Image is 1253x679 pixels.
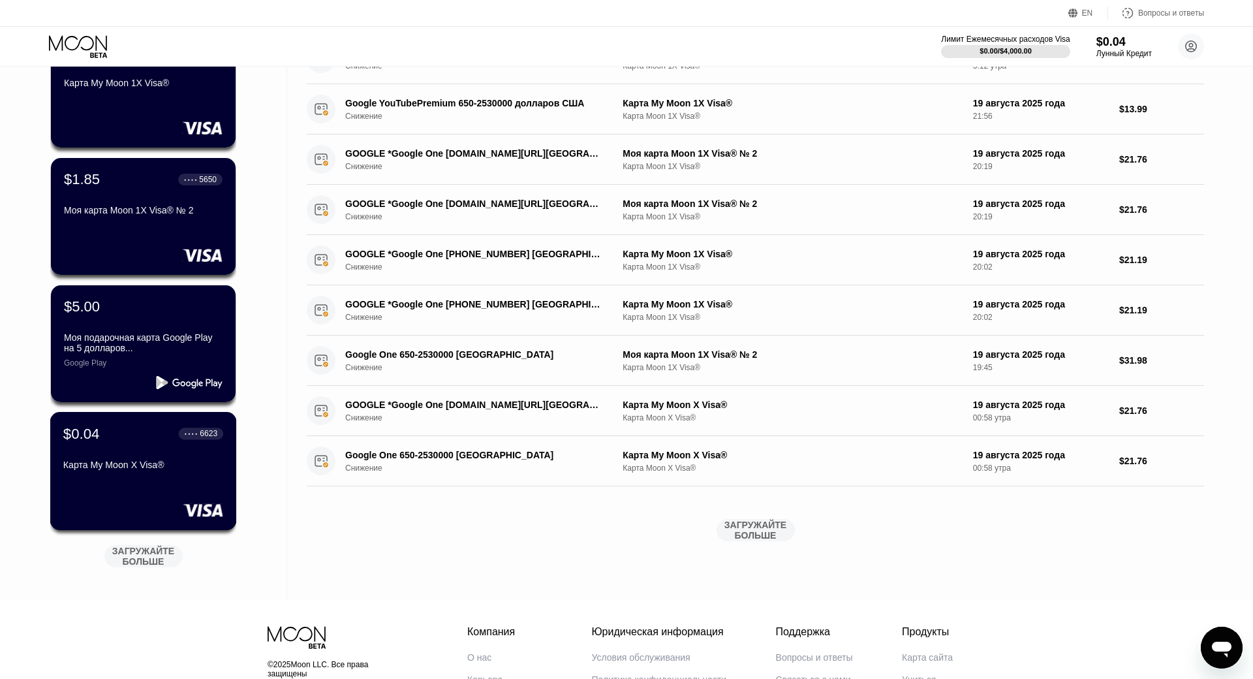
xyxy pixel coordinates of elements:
[64,78,223,88] div: Карта My Moon 1X Visa®
[902,626,953,638] div: Продукты
[307,134,1204,185] div: GOOGLE *Google One [DOMAIN_NAME][URL][GEOGRAPHIC_DATA]СнижениеМоя карта Moon 1X Visa® № 2Карта Mo...
[307,185,1204,235] div: GOOGLE *Google One [DOMAIN_NAME][URL][GEOGRAPHIC_DATA]СнижениеМоя карта Moon 1X Visa® № 2Карта Mo...
[199,175,217,184] div: 5650
[345,413,621,422] div: Снижение
[268,660,409,678] div: © 2025 Moon LLC. Все права защищены
[973,212,1109,221] div: 20:19
[467,652,491,663] div: О нас
[51,31,236,148] div: $1.85● ● ● ●4539Карта My Moon 1X Visa®
[345,363,621,372] div: Снижение
[51,413,236,529] div: $0.04● ● ● ●6623Карта My Moon X Visa®
[776,626,853,638] div: Поддержка
[1096,35,1152,49] div: $0.04
[776,652,853,663] div: Вопросы и ответы
[902,652,953,663] div: Карта сайта
[623,363,962,372] div: Карта Moon 1X Visa®
[64,332,223,353] div: Моя подарочная карта Google Play на 5 долларов...
[345,98,601,108] div: Google YouTubePremium 650-2530000 долларов США
[1119,154,1204,165] div: $21.76
[973,98,1109,108] div: 19 августа 2025 года
[623,212,962,221] div: Карта Moon 1X Visa®
[623,112,962,121] div: Карта Moon 1X Visa®
[623,413,962,422] div: Карта Moon X Visa®
[1119,104,1204,114] div: $13.99
[345,400,601,410] div: GOOGLE *Google One [DOMAIN_NAME][URL][GEOGRAPHIC_DATA]
[345,249,601,259] div: GOOGLE *Google One [PHONE_NUMBER] [GEOGRAPHIC_DATA]
[64,171,100,188] div: $1.85
[307,235,1204,285] div: GOOGLE *Google One [PHONE_NUMBER] [GEOGRAPHIC_DATA]СнижениеКарта My Moon 1X Visa®Карта Moon 1X Vi...
[973,198,1109,209] div: 19 августа 2025 года
[307,84,1204,134] div: Google YouTubePremium 650-2530000 долларов СШАСнижениеКарта My Moon 1X Visa®Карта Moon 1X Visa®19...
[307,285,1204,336] div: GOOGLE *Google One [PHONE_NUMBER] [GEOGRAPHIC_DATA]СнижениеКарта My Moon 1X Visa®Карта Moon 1X Vi...
[307,386,1204,436] div: GOOGLE *Google One [DOMAIN_NAME][URL][GEOGRAPHIC_DATA]СнижениеКарта My Moon X Visa®Карта Moon X V...
[973,299,1109,309] div: 19 августа 2025 года
[345,313,621,322] div: Снижение
[973,413,1109,422] div: 00:58 утра
[973,112,1109,121] div: 21:56
[623,313,962,322] div: Карта Moon 1X Visa®
[623,249,962,259] div: Карта My Moon 1X Visa®
[185,432,198,435] div: ● ● ● ●
[723,519,788,541] div: ЗАГРУЖАЙТЕ БОЛЬШЕ
[973,148,1109,159] div: 19 августа 2025 года
[64,298,100,315] div: $5.00
[63,425,100,442] div: $0.04
[973,349,1109,360] div: 19 августа 2025 года
[95,540,193,567] div: ЗАГРУЖАЙТЕ БОЛЬШЕ
[1119,355,1204,366] div: $31.98
[973,262,1109,272] div: 20:02
[345,198,601,209] div: GOOGLE *Google One [DOMAIN_NAME][URL][GEOGRAPHIC_DATA]
[973,249,1109,259] div: 19 августа 2025 года
[1119,456,1204,466] div: $21.76
[1082,8,1093,18] div: EN
[345,349,601,360] div: Google One 650-2530000 [GEOGRAPHIC_DATA]
[1119,255,1204,265] div: $21.19
[1138,8,1204,18] div: Вопросы и ответы
[51,285,236,402] div: $5.00Моя подарочная карта Google Play на 5 долларов...Google Play
[51,158,236,275] div: $1.85● ● ● ●5650Моя карта Moon 1X Visa® № 2
[623,349,962,360] div: Моя карта Moon 1X Visa® № 2
[973,400,1109,410] div: 19 августа 2025 года
[345,262,621,272] div: Снижение
[973,464,1109,473] div: 00:58 утра
[345,299,601,309] div: GOOGLE *Google One [PHONE_NUMBER] [GEOGRAPHIC_DATA]
[1119,305,1204,315] div: $21.19
[623,148,962,159] div: Моя карта Moon 1X Visa® № 2
[1119,405,1204,416] div: $21.76
[1068,7,1108,20] div: EN
[1119,204,1204,215] div: $21.76
[345,148,601,159] div: GOOGLE *Google One [DOMAIN_NAME][URL][GEOGRAPHIC_DATA]
[200,429,217,438] div: 6623
[623,464,962,473] div: Карта Moon X Visa®
[623,400,962,410] div: Карта My Moon X Visa®
[973,162,1109,171] div: 20:19
[307,436,1204,486] div: Google One 650-2530000 [GEOGRAPHIC_DATA]СнижениеКарта My Moon X Visa®Карта Moon X Visa®19 августа...
[623,299,962,309] div: Карта My Moon 1X Visa®
[623,98,962,108] div: Карта My Moon 1X Visa®
[980,47,1032,55] div: $0.00 / $4,000.00
[623,262,962,272] div: Карта Moon 1X Visa®
[973,450,1109,460] div: 19 августа 2025 года
[623,450,962,460] div: Карта My Moon X Visa®
[345,464,621,473] div: Снижение
[63,460,223,470] div: Карта My Moon X Visa®
[623,162,962,171] div: Карта Moon 1X Visa®
[973,313,1109,322] div: 20:02
[1201,627,1243,669] iframe: Кнопка, открывающая окно обмена сообщениями; идёт разговор
[1096,49,1152,58] div: Лунный Кредит
[64,205,223,215] div: Моя карта Moon 1X Visa® № 2
[591,626,726,638] div: Юридическая информация
[1096,35,1152,58] div: $0.04Лунный Кредит
[1108,7,1204,20] div: Вопросы и ответы
[184,178,197,182] div: ● ● ● ●
[64,358,223,368] div: Google Play
[345,212,621,221] div: Снижение
[345,450,601,460] div: Google One 650-2530000 [GEOGRAPHIC_DATA]
[111,545,176,567] div: ЗАГРУЖАЙТЕ БОЛЬШЕ
[941,35,1070,58] div: Лимит Ежемесячных расходов Visa$0.00/$4,000.00
[623,198,962,209] div: Моя карта Moon 1X Visa® № 2
[941,35,1070,44] div: Лимит Ежемесячных расходов Visa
